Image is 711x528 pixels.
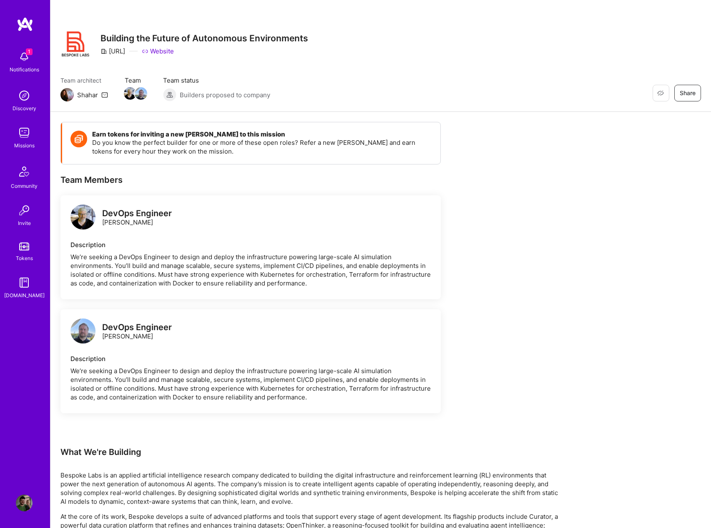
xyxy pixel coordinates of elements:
[17,17,33,32] img: logo
[100,48,107,55] i: icon CompanyGray
[10,65,39,74] div: Notifications
[125,86,136,101] a: Team Member Avatar
[60,174,441,185] div: Team Members
[70,253,431,288] div: We’re seeking a DevOps Engineer to design and deploy the infrastructure powering large-scale AI s...
[11,182,38,190] div: Community
[674,85,701,101] button: Share
[14,141,35,150] div: Missions
[102,323,172,332] div: DevOps Engineer
[16,202,33,219] img: Invite
[60,76,108,85] span: Team architect
[16,495,33,511] img: User Avatar
[70,205,95,230] img: logo
[70,240,431,249] div: Description
[16,124,33,141] img: teamwork
[680,89,696,97] span: Share
[163,76,270,85] span: Team status
[180,91,270,99] span: Builders proposed to company
[14,495,35,511] a: User Avatar
[60,88,74,101] img: Team Architect
[70,318,95,344] img: logo
[14,162,34,182] img: Community
[60,471,561,506] p: Bespoke Labs is an applied artificial intelligence research company dedicated to building the dig...
[16,48,33,65] img: bell
[163,88,176,101] img: Builders proposed to company
[77,91,98,99] div: Shahar
[124,87,136,100] img: Team Member Avatar
[70,318,95,346] a: logo
[135,87,147,100] img: Team Member Avatar
[100,33,308,43] h3: Building the Future of Autonomous Environments
[102,209,172,218] div: DevOps Engineer
[100,47,125,56] div: [URL]
[136,86,146,101] a: Team Member Avatar
[102,209,172,227] div: [PERSON_NAME]
[142,47,174,56] a: Website
[19,243,29,250] img: tokens
[125,76,146,85] span: Team
[60,447,561,457] div: What We're Building
[101,91,108,98] i: icon Mail
[70,366,431,402] div: We’re seeking a DevOps Engineer to design and deploy the infrastructure powering large-scale AI s...
[92,131,432,138] h4: Earn tokens for inviting a new [PERSON_NAME] to this mission
[16,254,33,263] div: Tokens
[13,104,36,113] div: Discovery
[102,323,172,341] div: [PERSON_NAME]
[70,205,95,232] a: logo
[4,291,45,300] div: [DOMAIN_NAME]
[92,138,432,156] p: Do you know the perfect builder for one or more of these open roles? Refer a new [PERSON_NAME] an...
[657,90,664,96] i: icon EyeClosed
[70,131,87,147] img: Token icon
[60,29,90,59] img: Company Logo
[26,48,33,55] span: 1
[16,274,33,291] img: guide book
[16,87,33,104] img: discovery
[70,354,431,363] div: Description
[18,219,31,227] div: Invite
